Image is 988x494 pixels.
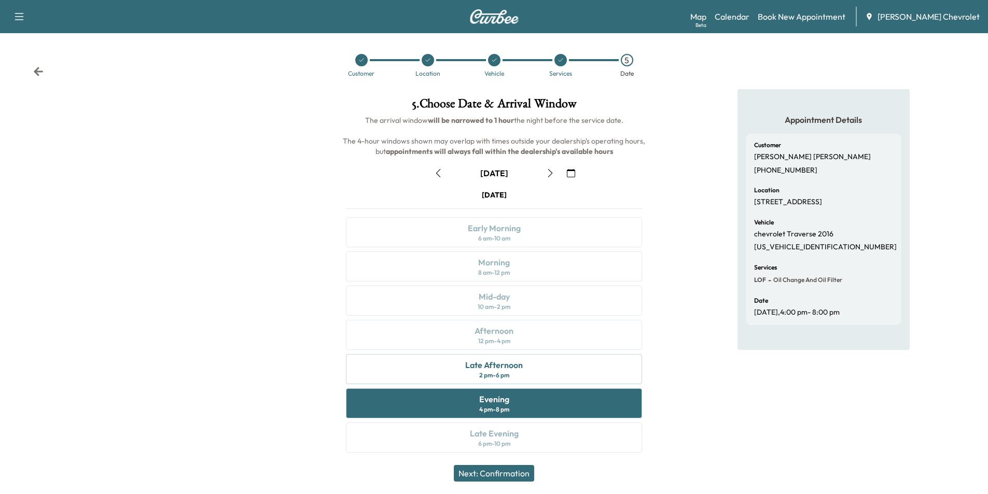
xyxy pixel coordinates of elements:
h6: Customer [754,142,781,148]
span: The arrival window the night before the service date. The 4-hour windows shown may overlap with t... [343,116,647,156]
div: Vehicle [484,70,504,77]
p: [US_VEHICLE_IDENTIFICATION_NUMBER] [754,243,897,252]
div: 4 pm - 8 pm [479,405,509,414]
img: Curbee Logo [469,9,519,24]
div: Location [415,70,440,77]
span: Oil Change and Oil Filter [771,276,842,284]
div: Late Afternoon [465,359,523,371]
p: [PERSON_NAME] [PERSON_NAME] [754,152,871,162]
a: Calendar [715,10,749,23]
h6: Location [754,187,780,193]
div: 5 [621,54,633,66]
h6: Vehicle [754,219,774,225]
button: Next: Confirmation [454,465,534,482]
div: Evening [479,393,509,405]
a: Book New Appointment [758,10,845,23]
div: Customer [348,70,374,77]
div: Date [620,70,634,77]
div: Services [549,70,572,77]
div: 2 pm - 6 pm [479,371,509,379]
p: [DATE] , 4:00 pm - 8:00 pm [754,308,840,317]
div: Beta [695,21,706,29]
a: MapBeta [690,10,706,23]
div: Back [33,66,44,77]
p: [STREET_ADDRESS] [754,197,822,207]
b: appointments will always fall within the dealership's available hours [386,147,613,156]
h5: Appointment Details [746,114,901,125]
h6: Services [754,264,777,271]
div: [DATE] [482,190,507,200]
p: [PHONE_NUMBER] [754,166,817,175]
span: LOF [754,276,766,284]
div: [DATE] [480,167,508,179]
span: [PERSON_NAME] Chevrolet [878,10,980,23]
h1: 5 . Choose Date & Arrival Window [338,97,650,115]
span: - [766,275,771,285]
b: will be narrowed to 1 hour [428,116,514,125]
h6: Date [754,298,768,304]
p: chevrolet Traverse 2016 [754,230,833,239]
